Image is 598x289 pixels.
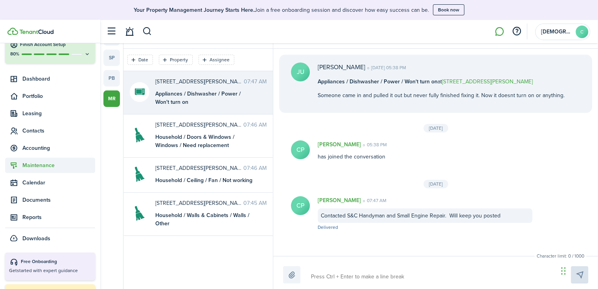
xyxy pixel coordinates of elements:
[291,196,310,215] avatar-text: CP
[318,140,361,149] p: [PERSON_NAME]
[155,133,254,149] div: Household / Doors & Windows / Windows / Need replacement
[22,92,95,100] span: Portfolio
[22,144,95,152] span: Accounting
[423,180,448,188] div: [DATE]
[310,140,540,161] div: has joined the conversation
[22,161,95,169] span: Maintenance
[135,125,145,145] img: Household
[155,176,254,184] div: Household / Ceiling / Fan / Not working
[210,56,230,63] filter-tag-label: Assignee
[155,211,254,228] div: Household / Walls & Cabinets / Walls / Other
[5,252,95,280] button: Free OnboardingGetstarted with expert guidance
[5,210,95,225] a: Reports
[10,51,20,57] p: 80%
[155,90,254,106] div: Appliances / Dishwasher / Power / Won't turn on
[22,196,95,204] span: Documents
[423,124,448,133] div: [DATE]
[22,75,95,83] span: Dashboard
[134,6,254,14] b: Your Property Management Journey Starts Here.
[135,82,145,102] img: Appliances
[155,77,244,86] span: 120 Paffrath Ave
[21,258,91,266] div: Free Onboarding
[22,213,95,221] span: Reports
[127,55,153,65] filter-tag: Open filter
[7,28,18,35] img: TenantCloud
[17,267,78,274] span: started with expert guidance
[5,71,95,87] a: Dashboard
[576,26,588,38] avatar-text: C
[318,224,338,231] span: Delivered
[142,25,152,38] button: Search
[243,199,267,207] time: 07:45 AM
[5,35,95,63] button: Finish Account Setup80%
[541,29,572,35] span: Christian
[510,25,523,38] button: Open resource center
[9,267,91,274] p: Get
[244,77,267,86] time: 07:47 AM
[291,63,310,81] avatar-text: JU
[138,56,148,63] filter-tag-label: Date
[103,70,120,87] a: pb
[433,4,464,15] button: Book now
[318,196,361,204] p: [PERSON_NAME]
[199,55,234,65] filter-tag: Open filter
[318,77,565,86] p: at
[318,77,438,86] b: Appliances / Dishwasher / Power / Won't turn on
[103,50,120,66] a: sp
[22,234,50,243] span: Downloads
[135,164,145,184] img: Household
[559,251,598,289] iframe: Chat Widget
[122,22,137,42] a: Notifications
[104,24,119,39] button: Open sidebar
[442,77,533,86] a: [STREET_ADDRESS][PERSON_NAME]
[134,6,429,14] p: Join a free onboarding session and discover how easy success can be.
[561,259,566,283] div: Drag
[365,64,406,71] time: [DATE] 05:38 PM
[318,208,532,223] div: Contacted S&C Handyman and Small Engine Repair. Will keep you posted
[22,127,95,135] span: Contacts
[155,199,243,207] span: 120 Paffrath Ave
[22,109,95,118] span: Leasing
[243,121,267,129] time: 07:46 AM
[135,204,145,223] img: Household
[19,29,53,34] img: TenantCloud
[318,91,565,99] p: Someone came in and pulled it out but never fully finished fixing it. Now it doesnt turn on or an...
[243,164,267,172] time: 07:46 AM
[361,141,387,148] time: 05:38 PM
[361,197,386,204] time: 07:47 AM
[155,164,243,172] span: 120 Paffrath Ave
[535,252,586,260] small: Character limit: 0 / 1000
[22,179,95,187] span: Calendar
[159,55,193,65] filter-tag: Open filter
[155,121,243,129] span: 120 Paffrath Ave
[170,56,188,63] filter-tag-label: Property
[291,140,310,159] avatar-text: CP
[20,41,90,48] h4: Finish Account Setup
[318,63,365,72] p: [PERSON_NAME]
[103,90,120,107] a: mr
